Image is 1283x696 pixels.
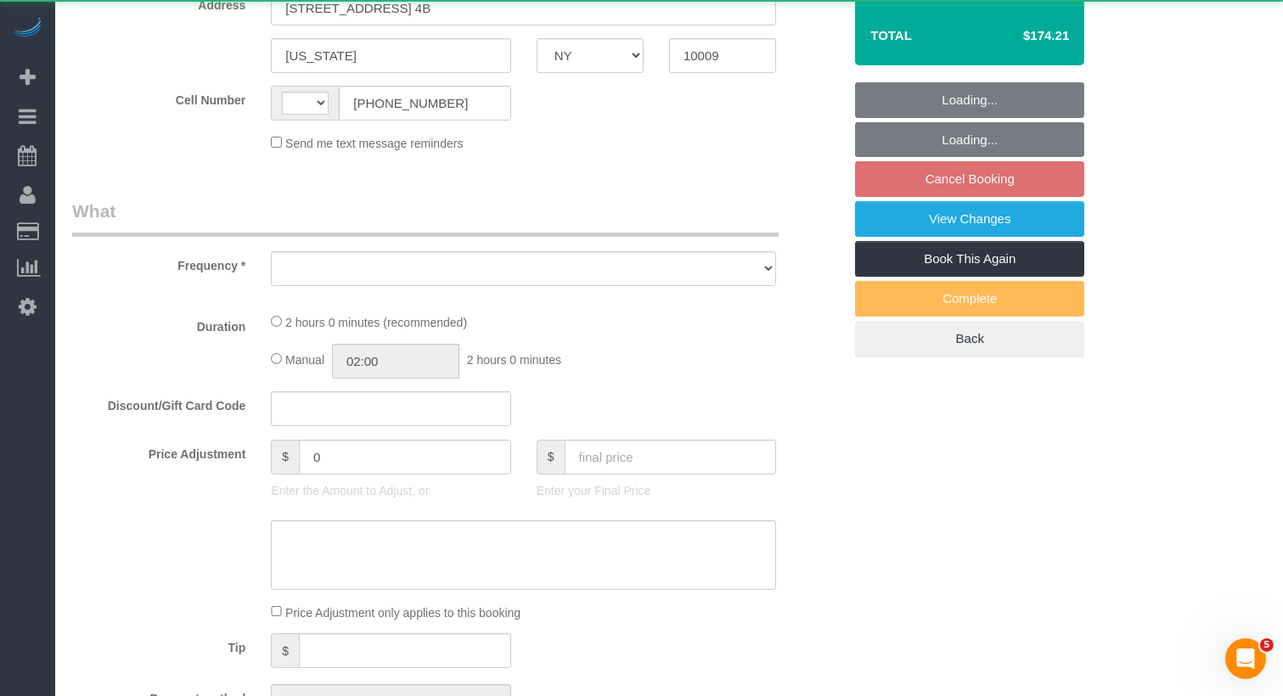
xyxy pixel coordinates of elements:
a: View Changes [855,201,1084,237]
input: Cell Number [339,86,510,121]
p: Enter your Final Price [537,482,776,499]
span: Price Adjustment only applies to this booking [285,605,521,619]
input: final price [565,440,777,474]
span: Manual [285,353,324,367]
span: 2 hours 0 minutes [467,353,561,367]
span: Send me text message reminders [285,137,463,150]
a: Back [855,321,1084,356]
p: Enter the Amount to Adjust, or [271,482,510,499]
legend: What [72,199,779,237]
label: Cell Number [59,86,258,109]
strong: Total [870,28,912,42]
span: $ [537,440,565,474]
label: Price Adjustment [59,440,258,463]
span: 2 hours 0 minutes (recommended) [285,316,467,329]
span: 5 [1260,638,1274,652]
span: $ [271,633,299,668]
input: City [271,38,510,73]
iframe: Intercom live chat [1225,638,1266,679]
h4: $174.21 [972,29,1069,43]
input: Zip Code [669,38,776,73]
label: Frequency * [59,251,258,274]
label: Duration [59,312,258,335]
img: Automaid Logo [10,17,44,41]
label: Tip [59,633,258,656]
label: Discount/Gift Card Code [59,391,258,414]
span: $ [271,440,299,474]
a: Book This Again [855,241,1084,277]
